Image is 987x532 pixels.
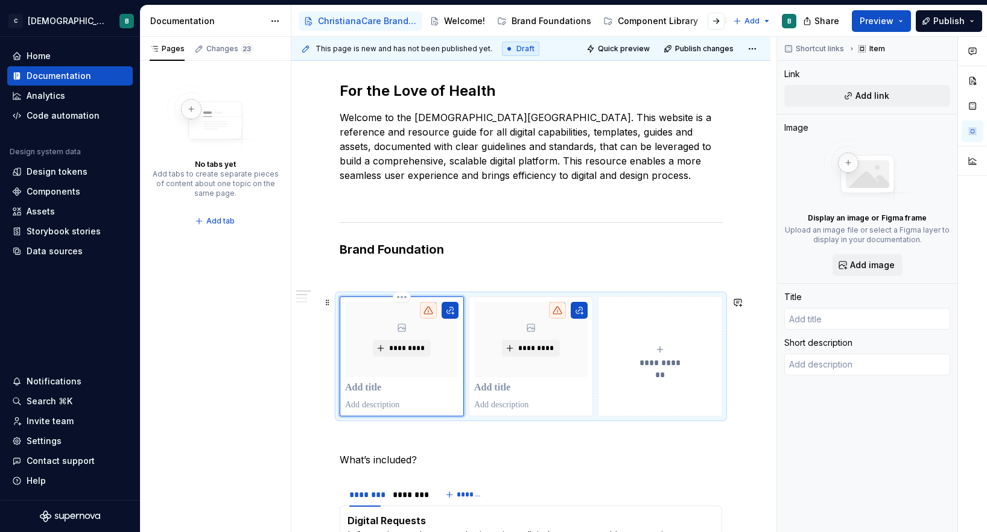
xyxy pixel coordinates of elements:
[7,451,133,471] button: Contact support
[784,291,802,303] div: Title
[784,337,852,349] div: Short description
[933,15,965,27] span: Publish
[784,85,950,107] button: Add link
[40,510,100,522] svg: Supernova Logo
[7,182,133,201] a: Components
[340,110,722,183] p: Welcome to the [DEMOGRAPHIC_DATA][GEOGRAPHIC_DATA]. This website is a reference and resource guid...
[8,14,23,28] div: C
[27,455,95,467] div: Contact support
[796,44,844,54] span: Shortcut links
[425,11,490,31] a: Welcome!
[316,44,492,54] span: This page is new and has not been published yet.
[241,44,253,54] span: 23
[598,11,703,31] a: Component Library
[27,225,101,237] div: Storybook stories
[660,40,739,57] button: Publish changes
[675,44,734,54] span: Publish changes
[850,259,895,271] span: Add image
[744,16,760,26] span: Add
[729,13,775,30] button: Add
[7,392,133,411] button: Search ⌘K
[784,225,950,245] p: Upload an image file or select a Figma layer to display in your documentation.
[7,66,133,86] a: Documentation
[7,471,133,490] button: Help
[598,44,650,54] span: Quick preview
[28,15,105,27] div: [DEMOGRAPHIC_DATA] Digital
[27,50,51,62] div: Home
[781,40,849,57] button: Shortcut links
[340,452,722,467] p: What’s included?
[299,9,727,33] div: Page tree
[191,213,240,230] button: Add tab
[784,68,800,80] div: Link
[195,160,236,169] div: No tabs yet
[7,202,133,221] a: Assets
[7,46,133,66] a: Home
[27,70,91,82] div: Documentation
[7,372,133,391] button: Notifications
[27,205,55,217] div: Assets
[27,395,72,407] div: Search ⌘K
[206,44,253,54] div: Changes
[27,435,62,447] div: Settings
[492,11,596,31] a: Brand Foundations
[27,415,74,427] div: Invite team
[150,15,264,27] div: Documentation
[27,110,100,122] div: Code automation
[512,15,591,27] div: Brand Foundations
[852,10,911,32] button: Preview
[348,515,426,527] strong: Digital Requests
[7,106,133,125] a: Code automation
[27,475,46,487] div: Help
[318,15,417,27] div: ChristianaCare Brand Center
[516,44,535,54] span: Draft
[808,213,927,223] p: Display an image or Figma frame
[855,90,889,102] span: Add link
[7,242,133,261] a: Data sources
[206,216,235,226] span: Add tab
[787,16,792,26] div: B
[7,86,133,105] a: Analytics
[814,15,839,27] span: Share
[797,10,847,32] button: Share
[150,44,185,54] div: Pages
[833,254,903,276] button: Add image
[7,162,133,181] a: Design tokens
[7,412,133,431] a: Invite team
[27,245,83,257] div: Data sources
[7,431,133,451] a: Settings
[916,10,982,32] button: Publish
[10,147,81,157] div: Design system data
[784,122,808,134] div: Image
[2,8,138,34] button: C[DEMOGRAPHIC_DATA] DigitalB
[784,308,950,330] input: Add title
[583,40,655,57] button: Quick preview
[152,169,279,198] div: Add tabs to create separate pieces of content about one topic on the same page.
[860,15,893,27] span: Preview
[27,90,65,102] div: Analytics
[340,241,722,258] h3: Brand Foundation
[7,222,133,241] a: Storybook stories
[340,81,722,101] h2: For the Love of Health
[444,15,485,27] div: Welcome!
[27,375,81,387] div: Notifications
[27,166,87,178] div: Design tokens
[299,11,422,31] a: ChristianaCare Brand Center
[125,16,129,26] div: B
[618,15,698,27] div: Component Library
[27,186,80,198] div: Components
